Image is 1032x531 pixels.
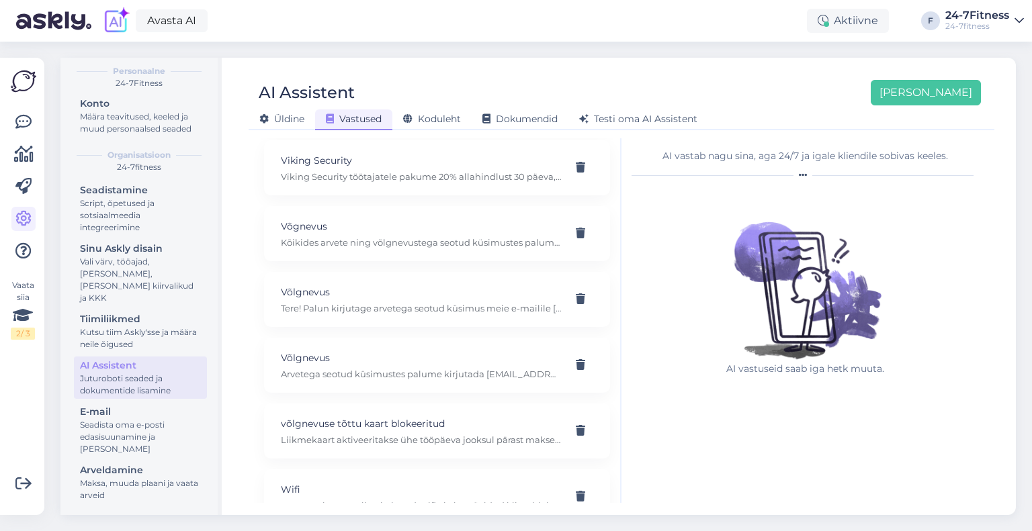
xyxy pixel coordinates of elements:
div: Vaata siia [11,279,35,340]
a: AI AssistentJuturoboti seaded ja dokumentide lisamine [74,356,207,399]
div: E-mail [80,405,201,419]
div: Seadistamine [80,183,201,197]
p: Tere! Palun kirjutage arvetega seotud küsimus meie e-mailile [EMAIL_ADDRESS][DOMAIN_NAME] [281,302,561,314]
div: Maksa, muuda plaani ja vaata arveid [80,477,201,501]
button: [PERSON_NAME] [871,80,981,105]
p: Liikmekaart aktiveeritakse ühe tööpäeva jooksul pärast makse laekumist või maksekorralduse esitam... [281,434,561,446]
b: Organisatsioon [107,149,171,161]
div: Kutsu tiim Askly'sse ja määra neile õigused [80,326,201,350]
div: 24-7Fitness [71,77,207,89]
img: Askly Logo [11,68,36,94]
p: Viking Security töötajatele pakume 20% allahindlust 30 päeva, 180 päeva ja 365 päeva pakettidelt.... [281,171,561,183]
div: Konto [80,97,201,111]
p: Tere! Paraku parooliga kaitstud Wifi ei ole mõeldud klientidele kasutamiseks seega ei saa me Teil... [281,499,561,512]
div: AI Assistent [259,80,355,105]
div: WifiTere! Paraku parooliga kaitstud Wifi ei ole mõeldud klientidele kasutamiseks seega ei saa me ... [264,469,610,524]
b: Personaalne [113,65,165,77]
div: Sinu Askly disain [80,242,201,256]
a: ArveldamineMaksa, muuda plaani ja vaata arveid [74,461,207,503]
p: Võlgnevus [281,350,561,365]
div: 24-7fitness [945,21,1009,32]
a: SeadistamineScript, õpetused ja sotsiaalmeedia integreerimine [74,181,207,236]
div: Seadista oma e-posti edasisuunamine ja [PERSON_NAME] [80,419,201,455]
div: F [921,11,940,30]
div: Juturoboti seaded ja dokumentide lisamine [80,373,201,397]
span: Vastused [326,113,382,125]
div: Arveldamine [80,463,201,477]
p: Viking Security [281,153,561,168]
div: VõlgnevusTere! Palun kirjutage arvetega seotud küsimus meie e-mailile [EMAIL_ADDRESS][DOMAIN_NAME] [264,272,610,327]
span: Dokumendid [482,113,558,125]
div: Script, õpetused ja sotsiaalmeedia integreerimine [80,197,201,234]
div: Määra teavitused, keeled ja muud personaalsed seaded [80,111,201,135]
div: Viking SecurityViking Security töötajatele pakume 20% allahindlust 30 päeva, 180 päeva ja 365 päe... [264,140,610,195]
p: Võgnevus [281,219,561,234]
div: võlgnevuse tõttu kaart blokeeritudLiikmekaart aktiveeritakse ühe tööpäeva jooksul pärast makse la... [264,403,610,458]
a: 24-7Fitness24-7fitness [945,10,1024,32]
p: Arvetega seotud küsimustes palume kirjutada [EMAIL_ADDRESS][DOMAIN_NAME]. [281,368,561,380]
p: Wifi [281,482,561,497]
p: Võlgnevus [281,285,561,299]
img: explore-ai [102,7,130,35]
p: võlgnevuse tõttu kaart blokeeritud [281,416,561,431]
span: Testi oma AI Assistent [579,113,697,125]
div: AI Assistent [80,358,201,373]
a: Sinu Askly disainVali värv, tööajad, [PERSON_NAME], [PERSON_NAME] kiirvalikud ja KKK [74,240,207,306]
p: Kõikides arvete ning võlgnevustega seotud küsimustes palume pöörduda e-[PERSON_NAME] info@24-7fit... [281,236,561,248]
div: Aktiivne [807,9,889,33]
div: VõlgnevusArvetega seotud küsimustes palume kirjutada [EMAIL_ADDRESS][DOMAIN_NAME]. [264,338,610,393]
a: KontoMäära teavitused, keeled ja muud personaalsed seaded [74,95,207,137]
a: Avasta AI [136,9,208,32]
span: Koduleht [403,113,461,125]
div: Tiimiliikmed [80,312,201,326]
img: No qna [718,187,893,362]
a: E-mailSeadista oma e-posti edasisuunamine ja [PERSON_NAME] [74,403,207,457]
a: TiimiliikmedKutsu tiim Askly'sse ja määra neile õigused [74,310,207,352]
div: Vali värv, tööajad, [PERSON_NAME], [PERSON_NAME] kiirvalikud ja KKK [80,256,201,304]
div: VõgnevusKõikides arvete ning võlgnevustega seotud küsimustes palume pöörduda e-[PERSON_NAME] info... [264,206,610,261]
div: 24-7Fitness [945,10,1009,21]
div: AI vastab nagu sina, aga 24/7 ja igale kliendile sobivas keeles. [632,149,979,163]
div: 2 / 3 [11,328,35,340]
p: AI vastuseid saab iga hetk muuta. [718,362,893,376]
span: Üldine [259,113,304,125]
div: 24-7fitness [71,161,207,173]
